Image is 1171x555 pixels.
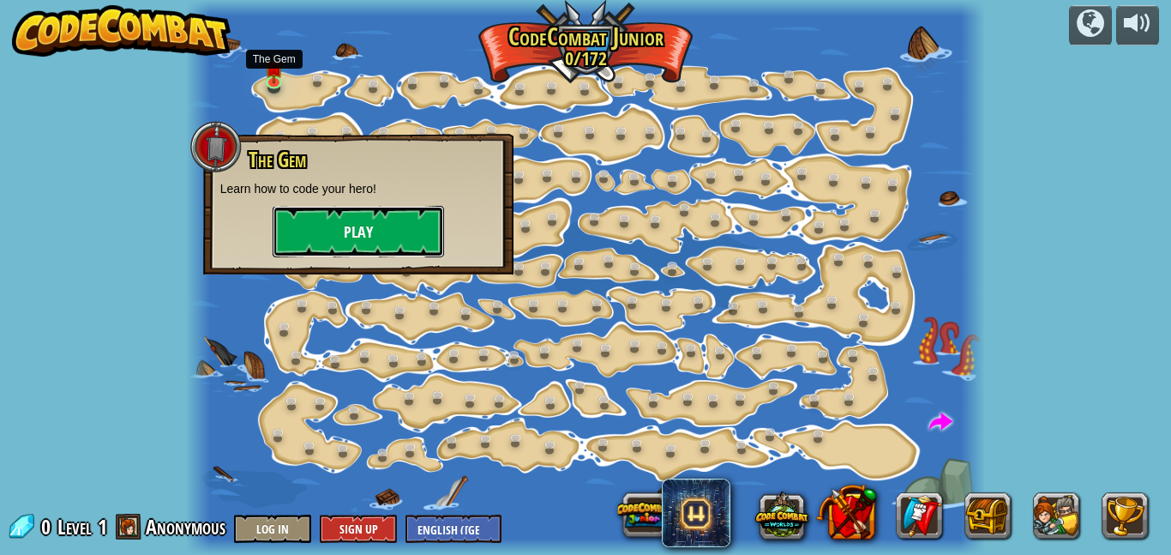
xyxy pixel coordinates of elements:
span: 1 [98,513,107,540]
p: Learn how to code your hero! [220,180,496,197]
button: Play [273,206,444,257]
button: Campaigns [1069,5,1112,45]
img: CodeCombat - Learn how to code by playing a game [12,5,231,57]
span: Level [57,513,92,541]
button: Sign Up [320,515,397,543]
button: Log In [234,515,311,543]
img: level-banner-unstarted.png [265,51,283,83]
span: Anonymous [146,513,225,540]
span: The Gem [249,145,306,174]
button: Adjust volume [1116,5,1159,45]
span: 0 [41,513,56,540]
